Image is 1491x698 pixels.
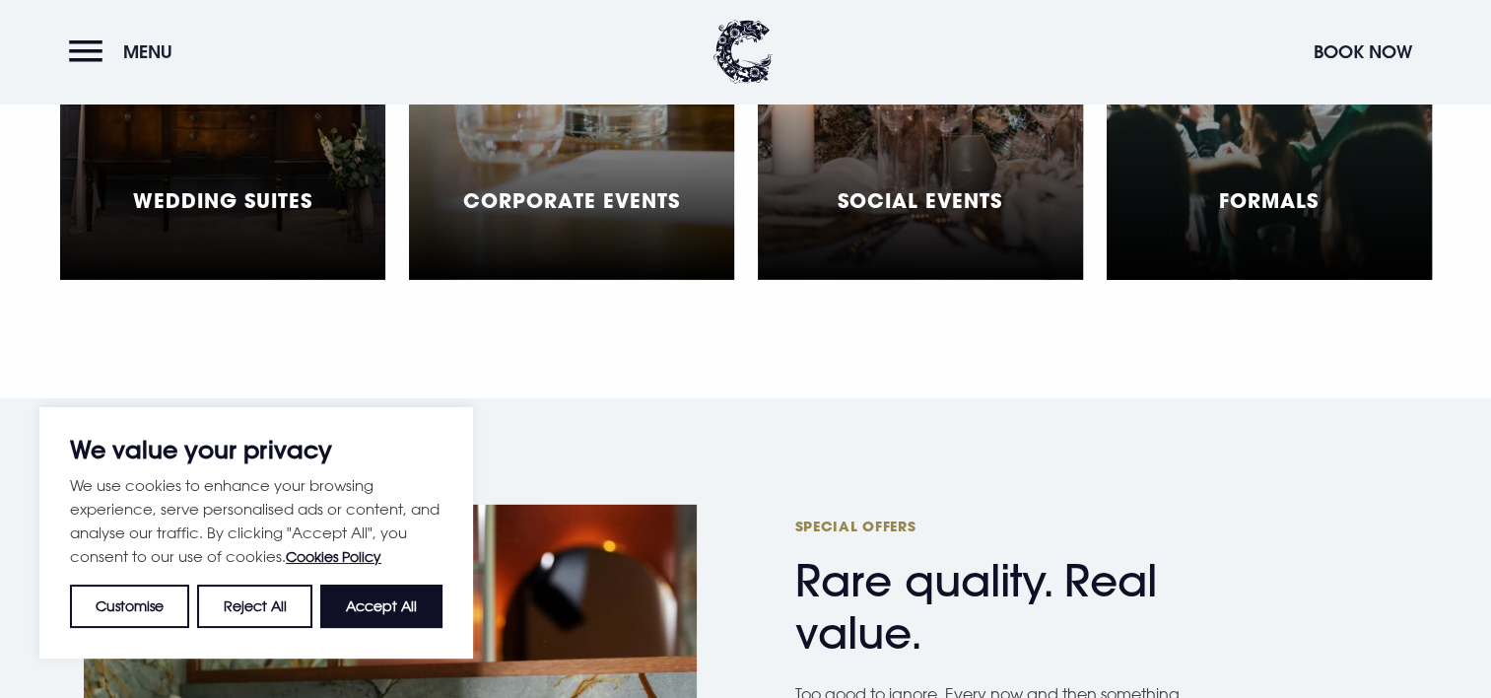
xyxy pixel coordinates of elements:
[133,188,312,212] h5: Wedding Suites
[69,31,182,73] button: Menu
[70,438,442,461] p: We value your privacy
[838,188,1002,212] h5: Social Events
[286,548,381,565] a: Cookies Policy
[123,40,172,63] span: Menu
[795,517,1180,535] span: Special Offers
[463,188,680,212] h5: Corporate Events
[795,517,1180,660] h2: Rare quality. Real value.
[70,585,189,628] button: Customise
[1304,31,1422,73] button: Book Now
[1219,188,1319,212] h5: Formals
[713,20,773,84] img: Clandeboye Lodge
[197,585,311,628] button: Reject All
[39,407,473,659] div: We value your privacy
[70,473,442,569] p: We use cookies to enhance your browsing experience, serve personalised ads or content, and analys...
[320,585,442,628] button: Accept All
